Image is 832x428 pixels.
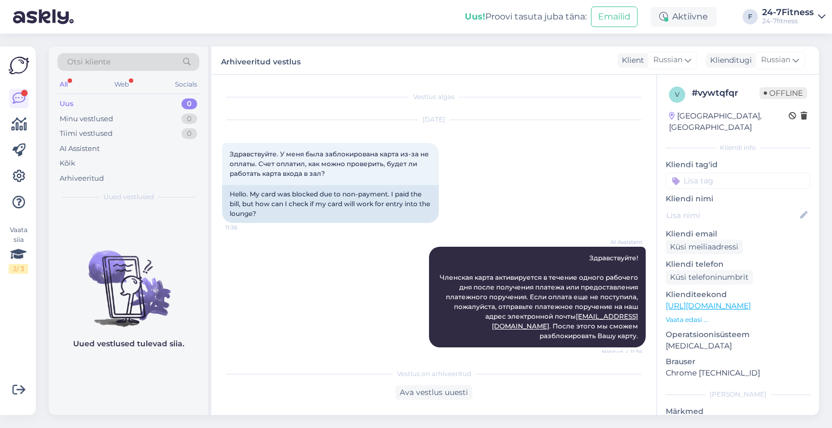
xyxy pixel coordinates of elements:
[440,254,640,340] span: Здравствуйте! Членская карта активируется в течение одного рабочего дня после получения платежа и...
[666,390,810,399] div: [PERSON_NAME]
[762,8,814,17] div: 24-7Fitness
[666,367,810,379] p: Chrome [TECHNICAL_ID]
[666,193,810,205] p: Kliendi nimi
[60,143,100,154] div: AI Assistent
[9,225,28,274] div: Vaata siia
[617,55,644,66] div: Klient
[743,9,758,24] div: F
[465,11,485,22] b: Uus!
[666,240,743,254] div: Küsi meiliaadressi
[60,98,74,109] div: Uus
[666,329,810,340] p: Operatsioonisüsteem
[666,315,810,325] p: Vaata edasi ...
[666,301,751,311] a: [URL][DOMAIN_NAME]
[666,228,810,240] p: Kliendi email
[60,158,75,169] div: Kõik
[67,56,110,68] span: Otsi kliente
[112,77,131,91] div: Web
[692,87,759,100] div: # vywtqfqr
[60,114,113,124] div: Minu vestlused
[221,53,301,68] label: Arhiveeritud vestlus
[666,340,810,352] p: [MEDICAL_DATA]
[73,338,184,350] p: Uued vestlused tulevad siia.
[230,150,431,177] span: Здравствуйте. У меня была заблокирована карта из-за не оплаты. Счет оплатил, как можно проверить,...
[591,6,638,27] button: Emailid
[222,115,646,124] div: [DATE]
[173,77,199,91] div: Socials
[666,289,810,300] p: Klienditeekond
[669,110,789,133] div: [GEOGRAPHIC_DATA], [GEOGRAPHIC_DATA]
[762,8,825,25] a: 24-7Fitness24-7fitness
[57,77,70,91] div: All
[465,10,587,23] div: Proovi tasuta juba täna:
[9,55,29,76] img: Askly Logo
[49,231,208,328] img: No chats
[395,385,472,400] div: Ava vestlus uuesti
[762,17,814,25] div: 24-7fitness
[666,173,810,189] input: Lisa tag
[222,185,439,223] div: Hello. My card was blocked due to non-payment. I paid the bill, but how can I check if my card wi...
[761,54,790,66] span: Russian
[9,264,28,274] div: 2 / 3
[60,128,113,139] div: Tiimi vestlused
[181,98,197,109] div: 0
[60,173,104,184] div: Arhiveeritud
[181,128,197,139] div: 0
[651,7,717,27] div: Aktiivne
[653,54,682,66] span: Russian
[222,92,646,102] div: Vestlus algas
[666,159,810,170] p: Kliendi tag'id
[666,143,810,153] div: Kliendi info
[602,348,642,356] span: Nähtud ✓ 11:36
[225,223,266,232] span: 11:36
[666,356,810,367] p: Brauser
[759,87,807,99] span: Offline
[666,406,810,417] p: Märkmed
[666,270,753,285] div: Küsi telefoninumbrit
[181,114,197,124] div: 0
[397,369,471,379] span: Vestlus on arhiveeritud
[666,259,810,270] p: Kliendi telefon
[666,209,798,221] input: Lisa nimi
[706,55,752,66] div: Klienditugi
[602,238,642,246] span: AI Assistent
[675,90,679,98] span: v
[103,192,154,202] span: Uued vestlused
